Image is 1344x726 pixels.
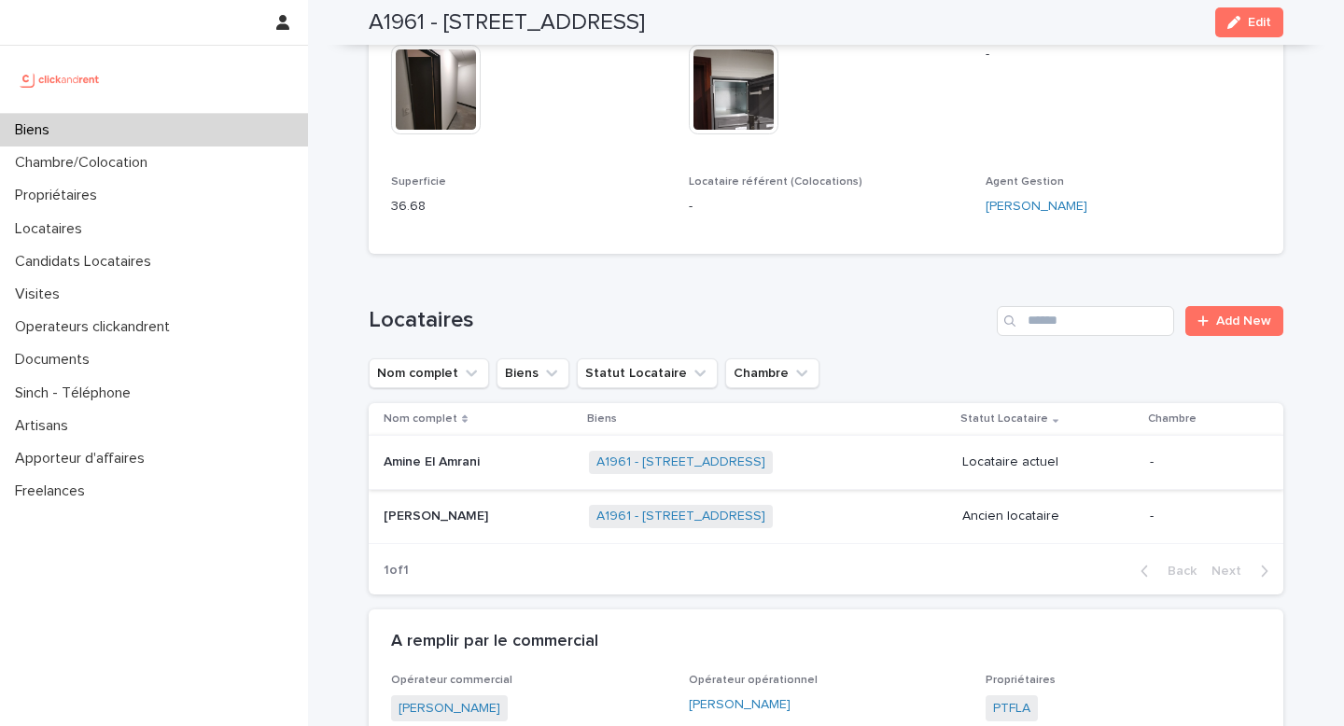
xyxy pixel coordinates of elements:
span: Add New [1216,314,1271,328]
button: Statut Locataire [577,358,718,388]
p: Amine El Amrani [384,451,483,470]
a: A1961 - [STREET_ADDRESS] [596,509,765,524]
a: Add New [1185,306,1283,336]
p: - [689,197,964,216]
p: Locataires [7,220,97,238]
p: Operateurs clickandrent [7,318,185,336]
p: Statut Locataire [960,409,1048,429]
tr: [PERSON_NAME][PERSON_NAME] A1961 - [STREET_ADDRESS] Ancien locataire- [369,489,1283,543]
p: Sinch - Téléphone [7,384,146,402]
a: [PERSON_NAME] [986,197,1087,216]
p: Biens [587,409,617,429]
p: Candidats Locataires [7,253,166,271]
span: Opérateur commercial [391,675,512,686]
p: Chambre [1148,409,1197,429]
span: Back [1156,565,1197,578]
button: Edit [1215,7,1283,37]
p: Ancien locataire [962,509,1135,524]
button: Next [1204,563,1283,579]
button: Back [1126,563,1204,579]
p: Apporteur d'affaires [7,450,160,468]
span: Locataire référent (Colocations) [689,176,862,188]
span: Edit [1248,16,1271,29]
tr: Amine El AmraniAmine El Amrani A1961 - [STREET_ADDRESS] Locataire actuel- [369,436,1283,490]
p: - [1150,454,1253,470]
p: Freelances [7,482,100,500]
span: Propriétaires [986,675,1056,686]
p: Visites [7,286,75,303]
p: Chambre/Colocation [7,154,162,172]
button: Nom complet [369,358,489,388]
input: Search [997,306,1174,336]
p: Artisans [7,417,83,435]
p: - [986,45,1261,64]
a: A1961 - [STREET_ADDRESS] [596,454,765,470]
p: Propriétaires [7,187,112,204]
button: Biens [497,358,569,388]
img: UCB0brd3T0yccxBKYDjQ [15,61,105,98]
span: Agent Gestion [986,176,1064,188]
p: 36.68 [391,197,666,216]
span: Opérateur opérationnel [689,675,818,686]
span: Superficie [391,176,446,188]
p: 1 of 1 [369,548,424,593]
button: Chambre [725,358,819,388]
p: Locataire actuel [962,454,1135,470]
p: Biens [7,121,64,139]
h1: Locataires [369,307,989,334]
h2: A1961 - [STREET_ADDRESS] [369,9,645,36]
a: PTFLA [993,699,1030,719]
h2: A remplir par le commercial [391,632,598,652]
p: - [1150,509,1253,524]
p: Documents [7,351,105,369]
a: [PERSON_NAME] [399,699,500,719]
a: [PERSON_NAME] [689,695,791,715]
span: Next [1211,565,1253,578]
p: [PERSON_NAME] [384,505,492,524]
p: Nom complet [384,409,457,429]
